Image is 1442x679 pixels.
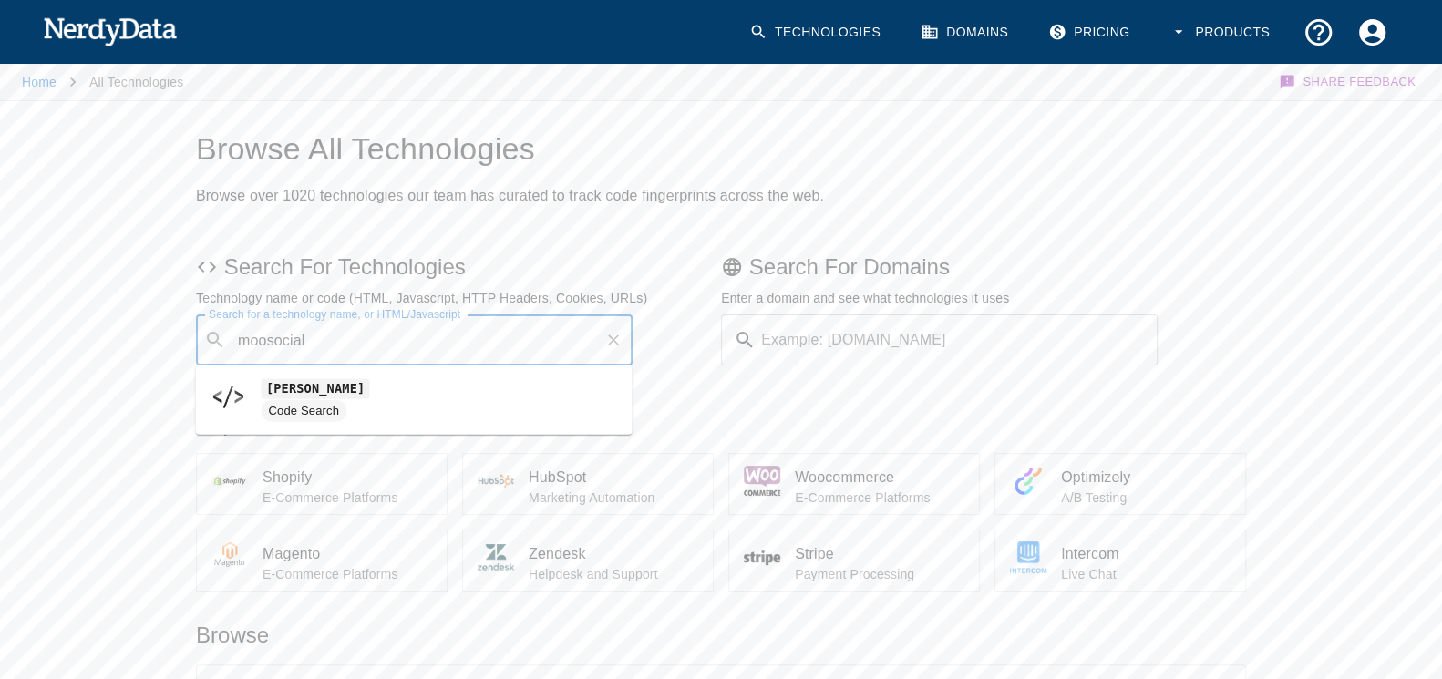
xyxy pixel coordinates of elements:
[1292,5,1345,59] button: Support and Documentation
[795,565,964,583] p: Payment Processing
[196,453,448,515] a: ShopifyE-Commerce Platforms
[196,530,448,592] a: MagentoE-Commerce Platforms
[1061,565,1231,583] p: Live Chat
[910,5,1023,59] a: Domains
[529,489,698,507] p: Marketing Automation
[1061,489,1231,507] p: A/B Testing
[994,453,1246,515] a: OptimizelyA/B Testing
[462,530,714,592] a: ZendeskHelpdesk and Support
[529,467,698,489] span: HubSpot
[529,565,698,583] p: Helpdesk and Support
[529,543,698,565] span: Zendesk
[994,530,1246,592] a: IntercomLive Chat
[89,73,183,91] p: All Technologies
[43,13,177,49] img: NerdyData.com
[1061,543,1231,565] span: Intercom
[1159,5,1284,59] button: Products
[795,543,964,565] span: Stripe
[795,467,964,489] span: Woocommerce
[263,543,432,565] span: Magento
[263,565,432,583] p: E-Commerce Platforms
[601,327,626,353] button: Clear
[462,453,714,515] a: HubSpotMarketing Automation
[261,402,346,419] span: Code Search
[721,252,1246,282] p: Search For Domains
[196,289,721,307] p: Technology name or code (HTML, Javascript, HTTP Headers, Cookies, URLs)
[263,467,432,489] span: Shopify
[196,409,1246,438] p: Popular
[1345,5,1399,59] button: Account Settings
[795,489,964,507] p: E-Commerce Platforms
[728,453,980,515] a: WoocommerceE-Commerce Platforms
[22,75,57,89] a: Home
[1061,467,1231,489] span: Optimizely
[263,489,432,507] p: E-Commerce Platforms
[196,252,721,282] p: Search For Technologies
[261,379,369,398] code: [PERSON_NAME]
[1037,5,1144,59] a: Pricing
[196,183,1246,209] h2: Browse over 1020 technologies our team has curated to track code fingerprints across the web.
[196,621,1246,650] p: Browse
[738,5,895,59] a: Technologies
[1276,64,1420,100] button: Share Feedback
[721,289,1246,307] p: Enter a domain and see what technologies it uses
[196,130,1246,169] h1: Browse All Technologies
[209,306,460,322] label: Search for a technology name, or HTML/Javascript
[22,64,183,100] nav: breadcrumb
[728,530,980,592] a: StripePayment Processing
